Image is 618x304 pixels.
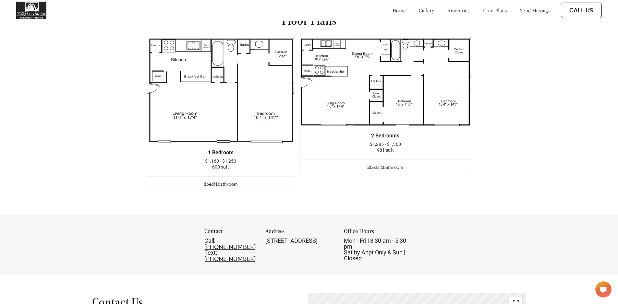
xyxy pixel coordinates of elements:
[367,164,370,170] span: 2
[447,7,470,14] a: amenities
[344,228,414,238] div: Office Hours
[482,7,507,14] a: floor plans
[370,142,401,147] span: $1,285 - $1,360
[204,243,256,250] a: [PHONE_NUMBER]
[16,2,46,19] img: turtle_creek_logo.png
[393,7,406,14] a: home
[265,238,335,244] div: [STREET_ADDRESS]
[204,181,206,187] span: 1
[157,150,284,156] div: 1 Bedroom
[265,228,335,238] div: Address
[147,38,294,143] img: example
[204,228,257,238] div: Contact
[309,133,461,139] div: 2 Bedrooms
[377,147,394,153] span: 981 sqft
[215,181,218,187] span: 1
[561,3,602,18] button: Call Us
[381,164,383,170] span: 1
[204,237,215,244] span: Call:
[212,164,229,170] span: 600 sqft
[282,13,336,28] h1: Floor Plans
[205,158,236,164] span: $1,160 - $1,250
[204,255,256,262] a: [PHONE_NUMBER]
[569,7,593,14] a: Call Us
[204,249,217,256] span: Text:
[419,7,434,14] a: gallery
[147,181,294,188] div: bed | bathroom
[344,238,414,261] div: Mon - Fri | 8:30 am - 5:30 pm
[520,7,551,14] a: send message
[344,249,405,262] span: Sat by Appt Only & Sun | Closed
[300,164,471,171] div: bed s | bathroom
[299,38,471,126] img: example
